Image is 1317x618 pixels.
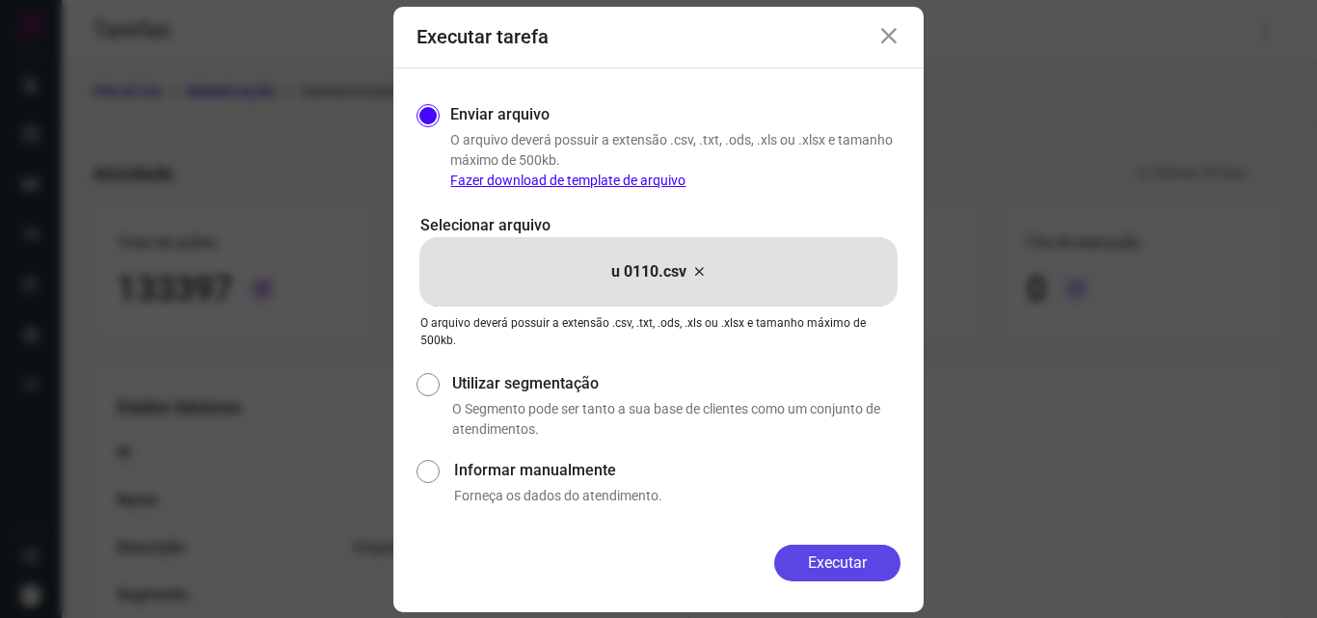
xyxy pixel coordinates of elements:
p: Selecionar arquivo [420,214,897,237]
a: Fazer download de template de arquivo [450,173,685,188]
p: O arquivo deverá possuir a extensão .csv, .txt, .ods, .xls ou .xlsx e tamanho máximo de 500kb. [420,314,897,349]
p: u 0110.csv [611,260,686,283]
p: Forneça os dados do atendimento. [454,486,900,506]
p: O arquivo deverá possuir a extensão .csv, .txt, .ods, .xls ou .xlsx e tamanho máximo de 500kb. [450,130,900,191]
button: Executar [774,545,900,581]
p: O Segmento pode ser tanto a sua base de clientes como um conjunto de atendimentos. [452,399,900,440]
label: Enviar arquivo [450,103,550,126]
h3: Executar tarefa [417,25,549,48]
label: Utilizar segmentação [452,372,900,395]
label: Informar manualmente [454,459,900,482]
